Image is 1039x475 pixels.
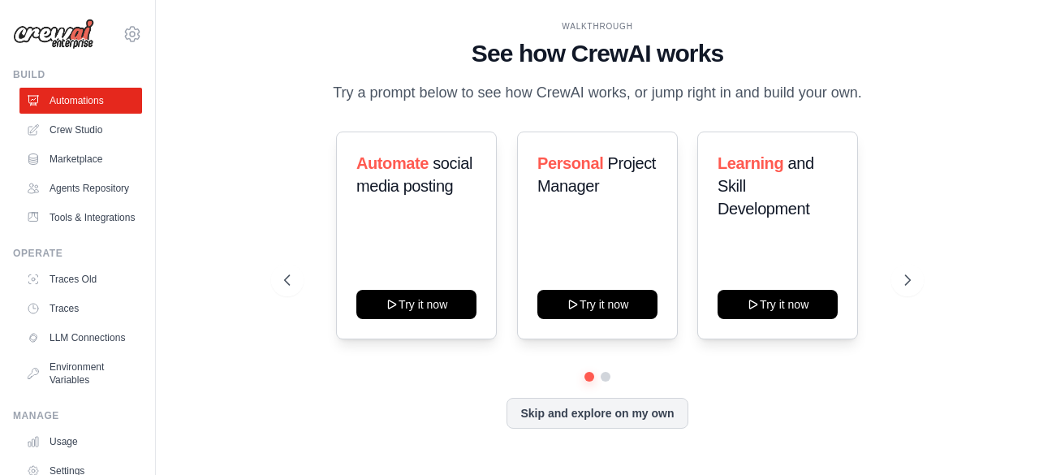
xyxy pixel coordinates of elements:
[284,39,910,68] h1: See how CrewAI works
[507,398,688,429] button: Skip and explore on my own
[537,154,656,195] span: Project Manager
[19,175,142,201] a: Agents Repository
[13,409,142,422] div: Manage
[19,205,142,231] a: Tools & Integrations
[19,146,142,172] a: Marketplace
[718,154,783,172] span: Learning
[19,266,142,292] a: Traces Old
[19,429,142,455] a: Usage
[356,154,472,195] span: social media posting
[19,88,142,114] a: Automations
[19,117,142,143] a: Crew Studio
[13,247,142,260] div: Operate
[284,20,910,32] div: WALKTHROUGH
[537,154,603,172] span: Personal
[356,154,429,172] span: Automate
[325,81,870,105] p: Try a prompt below to see how CrewAI works, or jump right in and build your own.
[718,290,838,319] button: Try it now
[537,290,657,319] button: Try it now
[13,19,94,50] img: Logo
[19,354,142,393] a: Environment Variables
[356,290,476,319] button: Try it now
[718,154,814,218] span: and Skill Development
[19,325,142,351] a: LLM Connections
[19,296,142,322] a: Traces
[13,68,142,81] div: Build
